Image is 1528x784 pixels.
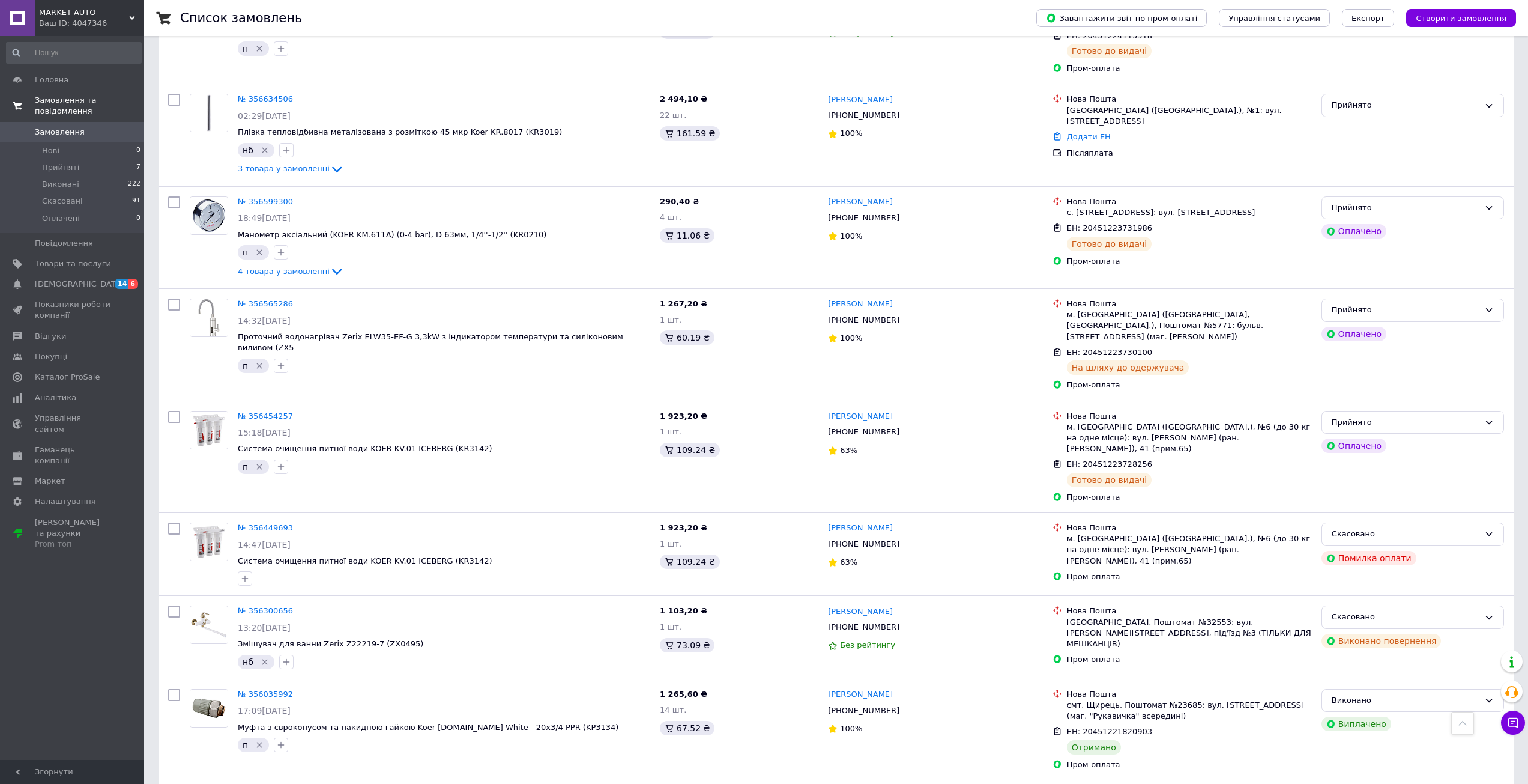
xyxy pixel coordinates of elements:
[115,279,128,289] span: 14
[660,126,720,141] div: 161.59 ₴
[35,392,76,403] span: Аналітика
[826,312,902,328] div: [PHONE_NUMBER]
[660,213,681,222] span: 4 шт.
[660,94,707,103] span: 2 494,10 ₴
[660,555,720,569] div: 109.24 ₴
[660,622,681,631] span: 1 шт.
[42,145,59,156] span: Нові
[255,44,264,53] svg: Видалити мітку
[1067,533,1312,567] div: м. [GEOGRAPHIC_DATA] ([GEOGRAPHIC_DATA].), №6 (до 30 кг на одне місце): вул. [PERSON_NAME] (ран. ...
[180,11,302,25] h1: Список замовлень
[238,164,344,173] a: 3 товара у замовленні
[35,539,111,550] div: Prom топ
[6,42,142,64] input: Пошук
[35,372,100,383] span: Каталог ProSale
[255,248,264,257] svg: Видалити мітку
[35,127,85,138] span: Замовлення
[828,299,893,310] a: [PERSON_NAME]
[35,476,65,487] span: Маркет
[1067,105,1312,127] div: [GEOGRAPHIC_DATA] ([GEOGRAPHIC_DATA].), №1: вул. [STREET_ADDRESS]
[190,690,228,727] img: Фото товару
[1406,9,1516,27] button: Створити замовлення
[660,606,707,615] span: 1 103,20 ₴
[1416,14,1506,23] span: Створити замовлення
[238,111,291,121] span: 02:29[DATE]
[1067,654,1312,665] div: Пром-оплата
[826,108,902,123] div: [PHONE_NUMBER]
[840,640,895,649] span: Без рейтингу
[190,412,228,449] img: Фото товару
[190,411,228,449] a: Фото товару
[238,316,291,326] span: 14:32[DATE]
[128,179,140,190] span: 222
[42,179,79,190] span: Виконані
[238,213,291,223] span: 18:49[DATE]
[1067,492,1312,503] div: Пром-оплата
[255,361,264,371] svg: Видалити мітку
[1067,411,1312,422] div: Нова Пошта
[35,413,111,434] span: Управління сайтом
[1332,528,1479,541] div: Скасовано
[243,145,253,155] span: нб
[190,196,228,235] a: Фото товару
[1067,196,1312,207] div: Нова Пошта
[1351,14,1385,23] span: Експорт
[1321,551,1416,565] div: Помилка оплати
[238,299,293,308] a: № 356565286
[132,196,140,207] span: 91
[1067,571,1312,582] div: Пром-оплата
[1067,460,1152,469] span: ЕН: 20451223728256
[35,279,124,290] span: [DEMOGRAPHIC_DATA]
[238,267,344,276] a: 4 товара у замовленні
[190,94,228,132] a: Фото товару
[1321,717,1391,731] div: Виплачено
[1067,148,1312,159] div: Післяплата
[1067,256,1312,267] div: Пром-оплата
[840,129,862,138] span: 100%
[238,690,293,699] a: № 356035992
[660,427,681,436] span: 1 шт.
[660,315,681,324] span: 1 шт.
[35,95,144,117] span: Замовлення та повідомлення
[1332,694,1479,707] div: Виконано
[1394,13,1516,22] a: Створити замовлення
[190,523,228,561] a: Фото товару
[136,213,140,224] span: 0
[826,703,902,719] div: [PHONE_NUMBER]
[828,196,893,208] a: [PERSON_NAME]
[190,606,228,644] a: Фото товару
[243,462,248,472] span: п
[238,623,291,633] span: 13:20[DATE]
[128,279,138,289] span: 6
[1321,439,1386,453] div: Оплачено
[660,197,699,206] span: 290,40 ₴
[35,258,111,269] span: Товари та послуги
[35,445,111,466] span: Гаманець компанії
[39,7,129,18] span: MARKET AUTO
[826,536,902,552] div: [PHONE_NUMBER]
[840,558,857,567] span: 63%
[660,412,707,421] span: 1 923,20 ₴
[39,18,144,29] div: Ваш ID: 4047346
[826,619,902,635] div: [PHONE_NUMBER]
[1342,9,1395,27] button: Експорт
[238,127,562,136] a: Плівка тепловідбивна металізована з розміткою 45 мкр Koer KR.8017 (KR3019)
[255,740,264,750] svg: Видалити мітку
[243,248,248,257] span: п
[660,539,681,548] span: 1 шт.
[1332,304,1479,317] div: Прийнято
[238,523,293,532] a: № 356449693
[1067,223,1152,232] span: ЕН: 20451223731986
[238,444,492,453] span: Система очищення питної води KOER KV.01 ICEBERG (KR3142)
[35,496,96,507] span: Налаштування
[35,238,93,249] span: Повідомлення
[35,74,68,85] span: Головна
[1067,727,1152,736] span: ЕН: 20451221820903
[1332,611,1479,624] div: Скасовано
[238,723,618,732] a: Муфта з євроконусом та накидною гайкою Koer [DOMAIN_NAME] White - 20x3/4 PPR (KP3134)
[660,705,686,714] span: 14 шт.
[238,540,291,550] span: 14:47[DATE]
[1067,360,1189,375] div: На шляху до одержувача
